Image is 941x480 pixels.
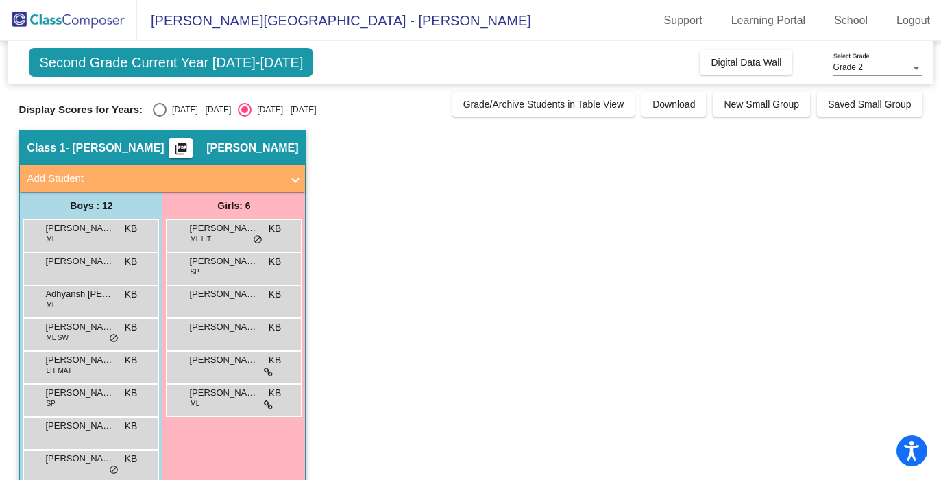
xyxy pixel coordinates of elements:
button: Saved Small Group [817,92,922,117]
span: ML [46,300,56,310]
span: ML SW [46,333,68,343]
span: do_not_disturb_alt [109,333,119,344]
span: KB [125,419,138,433]
span: KB [125,254,138,269]
mat-panel-title: Add Student [27,171,282,187]
span: SP [46,398,55,409]
span: [PERSON_NAME] [206,141,298,155]
span: KB [125,320,138,335]
button: Digital Data Wall [700,50,792,75]
button: Grade/Archive Students in Table View [452,92,635,117]
span: KB [125,452,138,466]
mat-expansion-panel-header: Add Student [20,165,305,192]
div: Boys : 12 [20,192,162,219]
span: [PERSON_NAME] [189,386,258,400]
span: do_not_disturb_alt [109,465,119,476]
mat-radio-group: Select an option [153,103,316,117]
span: [PERSON_NAME][GEOGRAPHIC_DATA] - [PERSON_NAME] [137,10,531,32]
span: [PERSON_NAME] [45,320,114,334]
span: [PERSON_NAME] [45,353,114,367]
span: Second Grade Current Year [DATE]-[DATE] [29,48,313,77]
span: ML LIT [190,234,211,244]
span: [PERSON_NAME] [45,452,114,466]
span: KB [269,320,282,335]
span: KB [269,287,282,302]
span: Display Scores for Years: [19,104,143,116]
span: - [PERSON_NAME] [66,141,164,155]
div: Girls: 6 [162,192,305,219]
span: Saved Small Group [828,99,911,110]
span: do_not_disturb_alt [253,235,262,245]
span: KB [269,353,282,368]
span: Download [652,99,695,110]
span: Grade 2 [833,62,863,72]
span: [PERSON_NAME] [45,419,114,433]
span: Grade/Archive Students in Table View [463,99,624,110]
button: Print Students Details [169,138,193,158]
div: [DATE] - [DATE] [167,104,231,116]
span: Digital Data Wall [711,57,781,68]
span: Class 1 [27,141,65,155]
a: Learning Portal [720,10,817,32]
span: KB [125,287,138,302]
span: KB [269,386,282,400]
a: School [823,10,879,32]
span: LIT MAT [46,365,71,376]
span: New Small Group [724,99,799,110]
span: SP [190,267,199,277]
span: [PERSON_NAME] [189,287,258,301]
div: [DATE] - [DATE] [252,104,316,116]
span: KB [125,353,138,368]
span: KB [125,221,138,236]
span: [PERSON_NAME] [45,254,114,268]
span: [PERSON_NAME] [45,386,114,400]
span: ML [46,234,56,244]
span: [PERSON_NAME] [45,221,114,235]
span: KB [125,386,138,400]
span: [PERSON_NAME] [189,320,258,334]
mat-icon: picture_as_pdf [173,142,189,161]
a: Support [653,10,713,32]
span: [PERSON_NAME] [189,221,258,235]
span: [PERSON_NAME] [189,353,258,367]
button: New Small Group [713,92,810,117]
button: Download [641,92,706,117]
span: [PERSON_NAME] [189,254,258,268]
span: ML [190,398,199,409]
span: KB [269,221,282,236]
span: KB [269,254,282,269]
a: Logout [885,10,941,32]
span: Adhyansh [PERSON_NAME] [45,287,114,301]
